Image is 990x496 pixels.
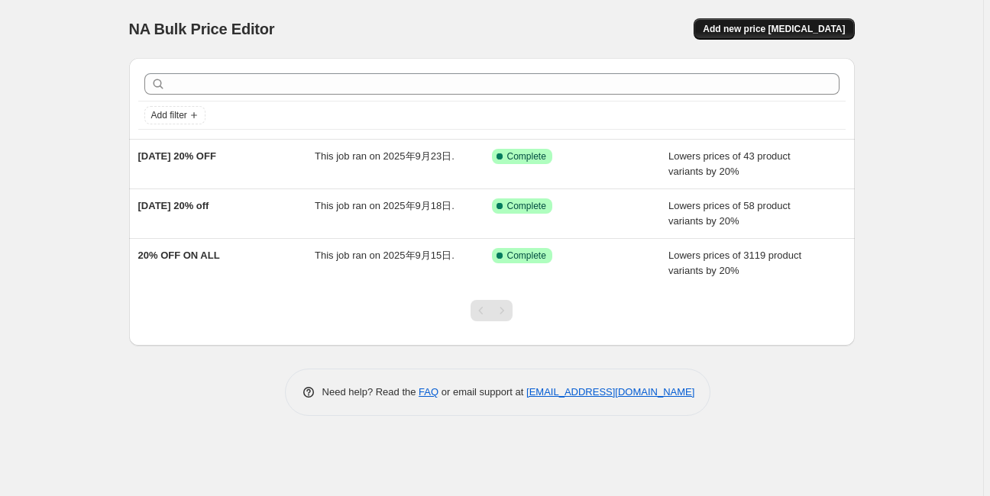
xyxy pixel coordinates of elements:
span: or email support at [438,386,526,398]
span: Add filter [151,109,187,121]
span: [DATE] 20% off [138,200,209,211]
span: Lowers prices of 58 product variants by 20% [668,200,791,227]
span: Complete [507,150,546,163]
button: Add filter [144,106,205,124]
a: FAQ [419,386,438,398]
span: This job ran on 2025年9月18日. [315,200,455,211]
button: Add new price [MEDICAL_DATA] [694,18,854,40]
span: Add new price [MEDICAL_DATA] [703,23,845,35]
span: Lowers prices of 3119 product variants by 20% [668,250,801,276]
span: NA Bulk Price Editor [129,21,275,37]
span: [DATE] 20% OFF [138,150,216,162]
a: [EMAIL_ADDRESS][DOMAIN_NAME] [526,386,694,398]
span: This job ran on 2025年9月15日. [315,250,455,261]
nav: Pagination [471,300,513,321]
span: Lowers prices of 43 product variants by 20% [668,150,791,177]
span: Complete [507,200,546,212]
span: Need help? Read the [322,386,419,398]
span: 20% OFF ON ALL [138,250,220,261]
span: Complete [507,250,546,262]
span: This job ran on 2025年9月23日. [315,150,455,162]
